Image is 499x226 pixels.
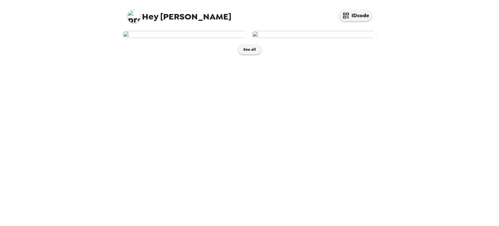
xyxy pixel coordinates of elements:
span: [PERSON_NAME] [127,7,231,21]
span: Hey [142,11,158,22]
img: user-283177 [123,31,247,38]
img: user-283174 [252,31,376,38]
button: See all [238,45,261,54]
img: profile pic [127,10,140,23]
button: IDcode [339,10,372,21]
